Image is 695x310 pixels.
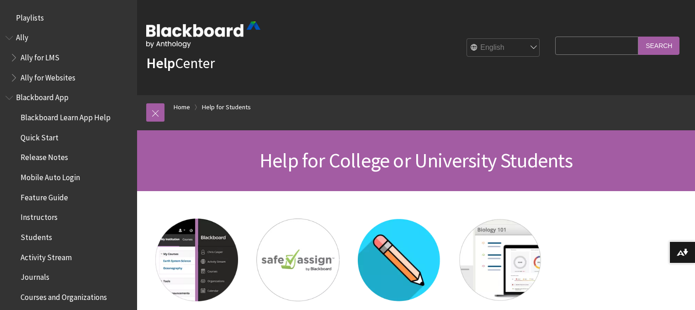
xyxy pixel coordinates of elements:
span: Mobile Auto Login [21,170,80,182]
span: Ally for Websites [21,70,75,82]
span: Ally [16,30,28,43]
select: Site Language Selector [467,39,540,57]
input: Search [638,37,679,54]
strong: Help [146,54,175,72]
nav: Book outline for Playlists [5,10,132,26]
span: Activity Stream [21,250,72,262]
a: Home [174,102,190,113]
span: Ally for LMS [21,50,59,62]
img: Blackboard App [358,219,440,301]
a: HelpCenter [146,54,215,72]
span: Journals [21,270,49,282]
nav: Book outline for Anthology Ally Help [5,30,132,86]
img: Blackboard by Anthology [146,21,260,48]
a: Help for Students [202,102,251,113]
span: Instructors [21,210,58,222]
span: Help for College or University Students [260,148,573,173]
span: Playlists [16,10,44,22]
img: SafeAssign [256,219,339,301]
span: Release Notes [21,150,68,162]
span: Quick Start [21,130,58,142]
span: Students [21,230,52,242]
span: Blackboard App [16,90,69,102]
span: Feature Guide [21,190,68,202]
img: Ally for LMS [459,219,541,301]
img: Learn [155,219,238,301]
span: Blackboard Learn App Help [21,110,111,122]
span: Courses and Organizations [21,289,107,302]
